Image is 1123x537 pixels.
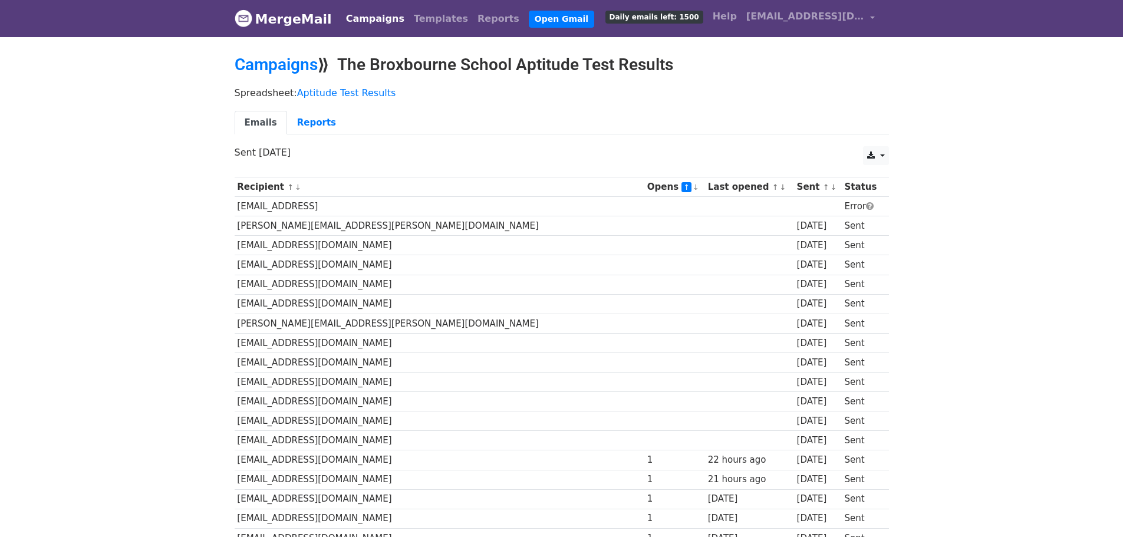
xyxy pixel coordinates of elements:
th: Recipient [235,177,645,197]
div: 22 hours ago [708,453,791,467]
p: Spreadsheet: [235,87,889,99]
td: Sent [842,216,882,236]
td: [EMAIL_ADDRESS][DOMAIN_NAME] [235,392,645,411]
div: 1 [647,473,702,486]
td: [EMAIL_ADDRESS][DOMAIN_NAME] [235,236,645,255]
a: ↓ [780,183,786,192]
th: Opens [644,177,705,197]
td: [EMAIL_ADDRESS][DOMAIN_NAME] [235,333,645,352]
div: [DATE] [797,356,839,370]
a: Reports [287,111,346,135]
td: Sent [842,275,882,294]
div: [DATE] [797,512,839,525]
h2: ⟫ The Broxbourne School Aptitude Test Results [235,55,889,75]
a: Aptitude Test Results [297,87,396,98]
th: Status [842,177,882,197]
td: Sent [842,314,882,333]
a: MergeMail [235,6,332,31]
td: Sent [842,392,882,411]
div: [DATE] [708,512,791,525]
td: [PERSON_NAME][EMAIL_ADDRESS][PERSON_NAME][DOMAIN_NAME] [235,314,645,333]
div: [DATE] [797,317,839,331]
div: [DATE] [797,453,839,467]
a: [EMAIL_ADDRESS][DOMAIN_NAME] [742,5,880,32]
td: [EMAIL_ADDRESS][DOMAIN_NAME] [235,431,645,450]
td: Sent [842,470,882,489]
td: [EMAIL_ADDRESS][DOMAIN_NAME] [235,255,645,275]
a: Help [708,5,742,28]
a: ↑ [823,183,829,192]
td: [EMAIL_ADDRESS][DOMAIN_NAME] [235,450,645,470]
p: Sent [DATE] [235,146,889,159]
td: Sent [842,294,882,314]
th: Sent [794,177,842,197]
td: [EMAIL_ADDRESS][DOMAIN_NAME] [235,509,645,528]
span: [EMAIL_ADDRESS][DOMAIN_NAME] [746,9,864,24]
a: ↓ [830,183,837,192]
div: [DATE] [797,375,839,389]
td: Sent [842,411,882,431]
a: ↑ [772,183,779,192]
div: [DATE] [797,395,839,408]
div: [DATE] [797,278,839,291]
a: Daily emails left: 1500 [601,5,708,28]
a: ↑ [287,183,294,192]
span: Daily emails left: 1500 [605,11,703,24]
td: Sent [842,489,882,509]
td: [EMAIL_ADDRESS] [235,197,645,216]
td: Sent [842,373,882,392]
td: Sent [842,450,882,470]
td: [EMAIL_ADDRESS][DOMAIN_NAME] [235,294,645,314]
a: ↑ [681,182,691,192]
td: Sent [842,333,882,352]
td: [EMAIL_ADDRESS][DOMAIN_NAME] [235,352,645,372]
div: [DATE] [797,297,839,311]
div: [DATE] [797,337,839,350]
div: [DATE] [797,219,839,233]
a: Reports [473,7,524,31]
td: Sent [842,431,882,450]
td: Sent [842,236,882,255]
td: [EMAIL_ADDRESS][DOMAIN_NAME] [235,275,645,294]
div: [DATE] [797,414,839,428]
div: [DATE] [797,239,839,252]
a: ↓ [693,183,699,192]
td: Sent [842,352,882,372]
div: [DATE] [797,473,839,486]
a: ↓ [295,183,301,192]
div: [DATE] [797,492,839,506]
a: Campaigns [235,55,318,74]
td: Sent [842,509,882,528]
div: 21 hours ago [708,473,791,486]
a: Campaigns [341,7,409,31]
div: 1 [647,512,702,525]
td: [PERSON_NAME][EMAIL_ADDRESS][PERSON_NAME][DOMAIN_NAME] [235,216,645,236]
a: Emails [235,111,287,135]
div: [DATE] [797,434,839,447]
a: Open Gmail [529,11,594,28]
td: [EMAIL_ADDRESS][DOMAIN_NAME] [235,373,645,392]
td: [EMAIL_ADDRESS][DOMAIN_NAME] [235,489,645,509]
div: [DATE] [708,492,791,506]
div: [DATE] [797,258,839,272]
td: [EMAIL_ADDRESS][DOMAIN_NAME] [235,470,645,489]
td: [EMAIL_ADDRESS][DOMAIN_NAME] [235,411,645,431]
a: Templates [409,7,473,31]
td: Error [842,197,882,216]
img: MergeMail logo [235,9,252,27]
th: Last opened [705,177,794,197]
div: 1 [647,453,702,467]
td: Sent [842,255,882,275]
div: 1 [647,492,702,506]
